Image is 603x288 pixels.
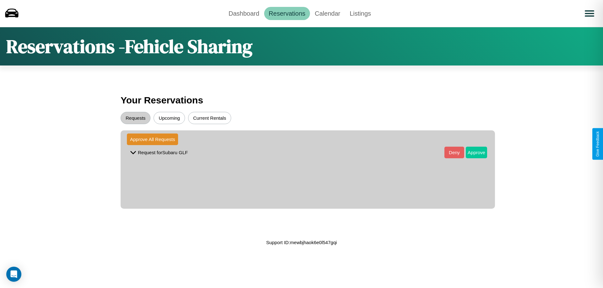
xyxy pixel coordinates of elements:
[444,147,464,158] button: Deny
[310,7,345,20] a: Calendar
[581,5,598,22] button: Open menu
[6,34,253,59] h1: Reservations - Fehicle Sharing
[345,7,376,20] a: Listings
[188,112,231,124] button: Current Rentals
[224,7,264,20] a: Dashboard
[6,267,21,282] div: Open Intercom Messenger
[121,112,150,124] button: Requests
[121,92,482,109] h3: Your Reservations
[264,7,310,20] a: Reservations
[266,238,337,247] p: Support ID: mewbjhaok6e0l547gqi
[127,134,178,145] button: Approve All Requests
[595,131,600,157] div: Give Feedback
[138,148,188,157] p: Request for Subaru GLF
[466,147,487,158] button: Approve
[154,112,185,124] button: Upcoming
